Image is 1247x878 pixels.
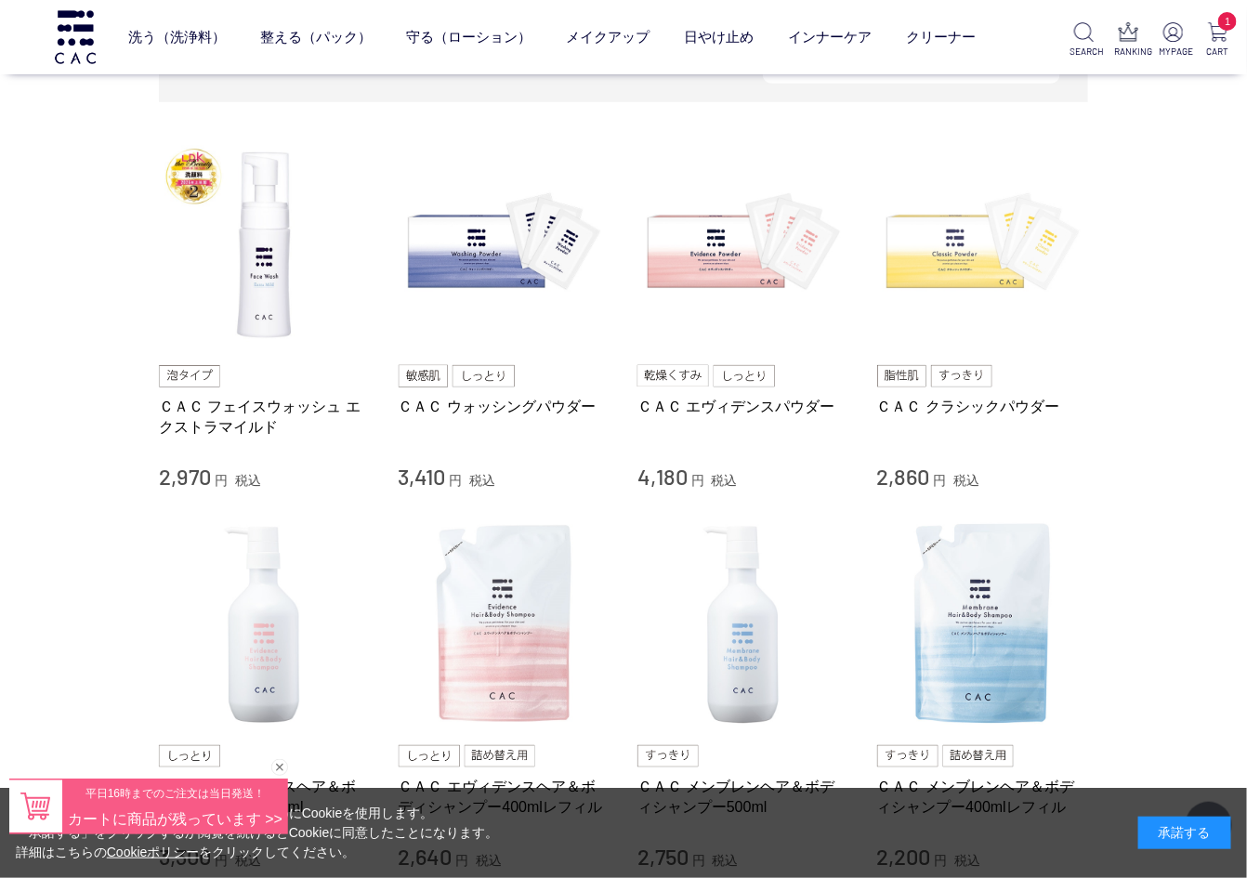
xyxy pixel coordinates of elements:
[1070,45,1099,59] p: SEARCH
[449,473,462,488] span: 円
[159,777,371,817] a: ＣＡＣ エヴィデンスヘア＆ボディシャンプー500ml
[159,139,371,351] img: ＣＡＣ フェイスウォッシュ エクストラマイルド
[1203,45,1232,59] p: CART
[1218,12,1237,31] span: 1
[399,463,446,490] span: 3,410
[637,745,699,767] img: すっきり
[906,12,976,61] a: クリーナー
[637,365,709,387] img: 乾燥くすみ
[159,397,371,437] a: ＣＡＣ フェイスウォッシュ エクストラマイルド
[788,12,872,61] a: インナーケア
[637,397,849,416] a: ＣＡＣ エヴィデンスパウダー
[1159,22,1188,59] a: MYPAGE
[399,745,460,767] img: しっとり
[933,473,946,488] span: 円
[159,745,220,767] img: しっとり
[714,365,775,387] img: しっとり
[159,365,220,387] img: 泡タイプ
[399,519,610,731] img: ＣＡＣ エヴィデンスヘア＆ボディシャンプー400mlレフィル
[469,473,495,488] span: 税込
[1114,22,1143,59] a: RANKING
[215,473,228,488] span: 円
[877,139,1089,351] img: ＣＡＣ クラシックパウダー
[128,12,226,61] a: 洗う（洗浄料）
[399,365,449,387] img: 敏感肌
[107,845,200,859] a: Cookieポリシー
[399,139,610,351] img: ＣＡＣ ウォッシングパウダー
[159,463,211,490] span: 2,970
[637,463,688,490] span: 4,180
[235,473,261,488] span: 税込
[566,12,650,61] a: メイクアップ
[159,519,371,731] img: ＣＡＣ エヴィデンスヘア＆ボディシャンプー500ml
[465,745,536,767] img: 詰め替え用
[1070,22,1099,59] a: SEARCH
[1203,22,1232,59] a: 1 CART
[877,463,930,490] span: 2,860
[399,397,610,416] a: ＣＡＣ ウォッシングパウダー
[877,745,939,767] img: すっきり
[684,12,754,61] a: 日やけ止め
[637,777,849,817] a: ＣＡＣ メンブレンヘア＆ボディシャンプー500ml
[453,365,514,387] img: しっとり
[260,12,372,61] a: 整える（パック）
[877,519,1089,731] img: ＣＡＣ メンブレンヘア＆ボディシャンプー400mlレフィル
[712,473,738,488] span: 税込
[691,473,704,488] span: 円
[943,745,1015,767] img: 詰め替え用
[52,10,98,63] img: logo
[931,365,992,387] img: すっきり
[406,12,532,61] a: 守る（ローション）
[1159,45,1188,59] p: MYPAGE
[399,777,610,817] a: ＣＡＣ エヴィデンスヘア＆ボディシャンプー400mlレフィル
[637,519,849,731] img: ＣＡＣ メンブレンヘア＆ボディシャンプー500ml
[877,397,1089,416] a: ＣＡＣ クラシックパウダー
[877,365,926,387] img: 脂性肌
[877,777,1089,817] a: ＣＡＣ メンブレンヘア＆ボディシャンプー400mlレフィル
[637,139,849,351] img: ＣＡＣ エヴィデンスパウダー
[1114,45,1143,59] p: RANKING
[953,473,979,488] span: 税込
[1138,817,1231,849] div: 承諾する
